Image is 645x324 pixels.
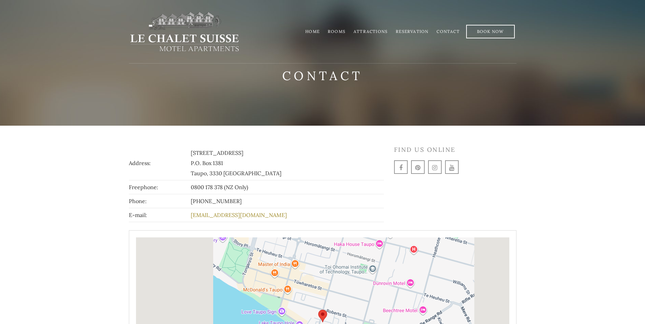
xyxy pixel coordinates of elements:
[129,208,189,222] td: E-mail:
[396,29,428,34] a: Reservation
[437,29,459,34] a: Contact
[191,212,287,218] a: [EMAIL_ADDRESS][DOMAIN_NAME]
[466,25,515,38] a: Book Now
[318,310,327,322] div: Contact
[129,180,189,194] td: Freephone:
[394,146,516,154] h4: Find us online
[305,29,320,34] a: Home
[129,194,189,208] td: Phone:
[129,11,240,52] img: lechaletsuisse
[189,146,384,180] td: [STREET_ADDRESS] P.O. Box 1381 Taupo, 3330 [GEOGRAPHIC_DATA]
[189,180,384,194] td: 0800 178 378 (NZ Only)
[328,29,345,34] a: Rooms
[189,194,384,208] td: [PHONE_NUMBER]
[354,29,388,34] a: Attractions
[129,146,189,180] td: Address:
